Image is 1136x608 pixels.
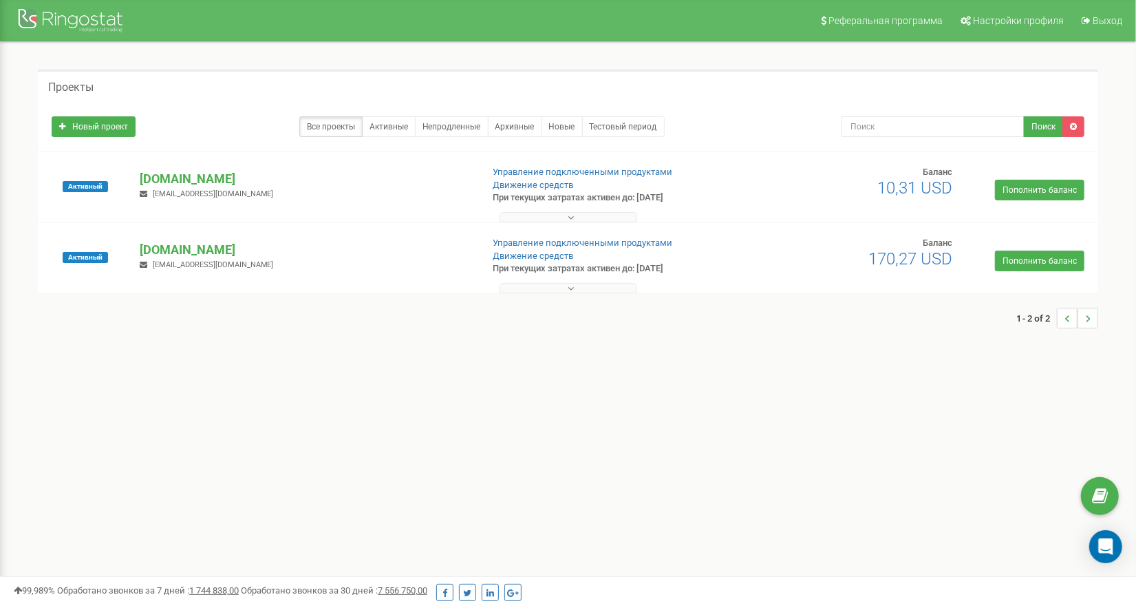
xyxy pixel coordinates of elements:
a: Непродленные [415,116,489,137]
a: Управление подключенными продуктами [493,238,672,248]
a: Архивные [488,116,542,137]
span: Реферальная программа [828,15,943,26]
button: Поиск [1024,116,1063,137]
a: Активные [362,116,416,137]
span: Обработано звонков за 30 дней : [241,585,427,596]
a: Тестовый период [582,116,665,137]
span: [EMAIL_ADDRESS][DOMAIN_NAME] [153,189,274,198]
a: Управление подключенными продуктами [493,167,672,177]
a: Движение средств [493,180,573,190]
div: Open Intercom Messenger [1089,530,1122,563]
a: Все проекты [299,116,363,137]
u: 7 556 750,00 [378,585,427,596]
a: Новый проект [52,116,136,137]
nav: ... [1016,294,1098,342]
p: [DOMAIN_NAME] [140,241,470,259]
u: 1 744 838,00 [189,585,239,596]
p: При текущих затратах активен до: [DATE] [493,262,736,275]
a: Новые [542,116,583,137]
span: Баланс [923,238,953,248]
span: Настройки профиля [973,15,1064,26]
p: [DOMAIN_NAME] [140,170,470,188]
h5: Проекты [48,81,94,94]
span: Активный [63,252,108,263]
span: [EMAIL_ADDRESS][DOMAIN_NAME] [153,260,274,269]
p: При текущих затратах активен до: [DATE] [493,191,736,205]
span: 10,31 USD [878,178,953,198]
span: Активный [63,181,108,192]
input: Поиск [842,116,1025,137]
span: 1 - 2 of 2 [1016,308,1057,328]
span: 99,989% [14,585,55,596]
a: Пополнить баланс [995,180,1084,200]
span: 170,27 USD [869,249,953,269]
span: Выход [1093,15,1122,26]
span: Обработано звонков за 7 дней : [57,585,239,596]
a: Пополнить баланс [995,251,1084,271]
span: Баланс [923,167,953,177]
a: Движение средств [493,251,573,261]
